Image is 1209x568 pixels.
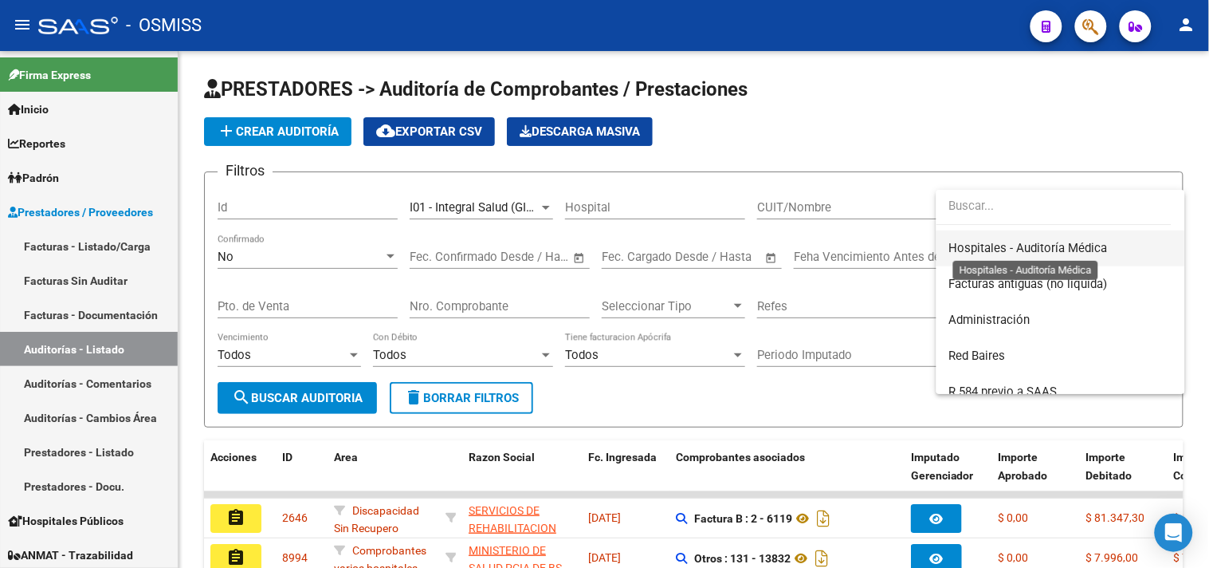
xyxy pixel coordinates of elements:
span: Administración [949,313,1030,327]
span: R 584 previo a SAAS [949,385,1058,399]
span: Facturas antiguas (no liquida) [949,277,1108,291]
div: Open Intercom Messenger [1155,514,1193,552]
span: Red Baires [949,349,1006,363]
span: Hospitales - Auditoría Médica [949,241,1108,255]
